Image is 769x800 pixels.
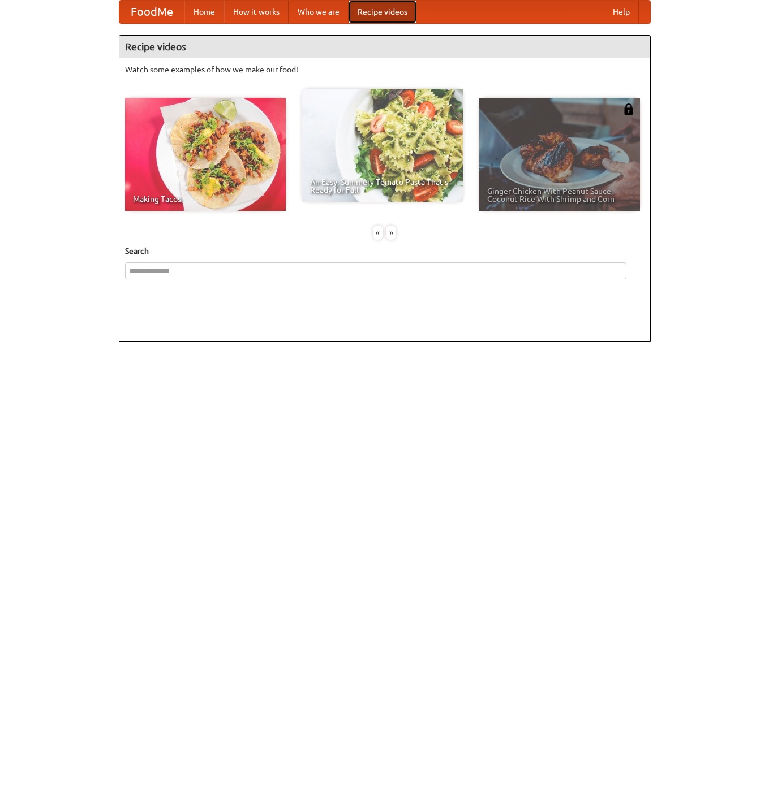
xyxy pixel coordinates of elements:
a: Help [604,1,639,23]
div: « [373,226,383,240]
div: » [386,226,396,240]
a: Recipe videos [349,1,416,23]
h5: Search [125,245,645,257]
span: Making Tacos [133,195,278,203]
span: An Easy, Summery Tomato Pasta That's Ready for Fall [310,178,455,194]
a: Who we are [289,1,349,23]
h4: Recipe videos [119,36,650,58]
img: 483408.png [623,103,634,115]
a: Making Tacos [125,98,286,211]
a: An Easy, Summery Tomato Pasta That's Ready for Fall [302,89,463,202]
a: How it works [224,1,289,23]
p: Watch some examples of how we make our food! [125,64,645,75]
a: Home [184,1,224,23]
a: FoodMe [119,1,184,23]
